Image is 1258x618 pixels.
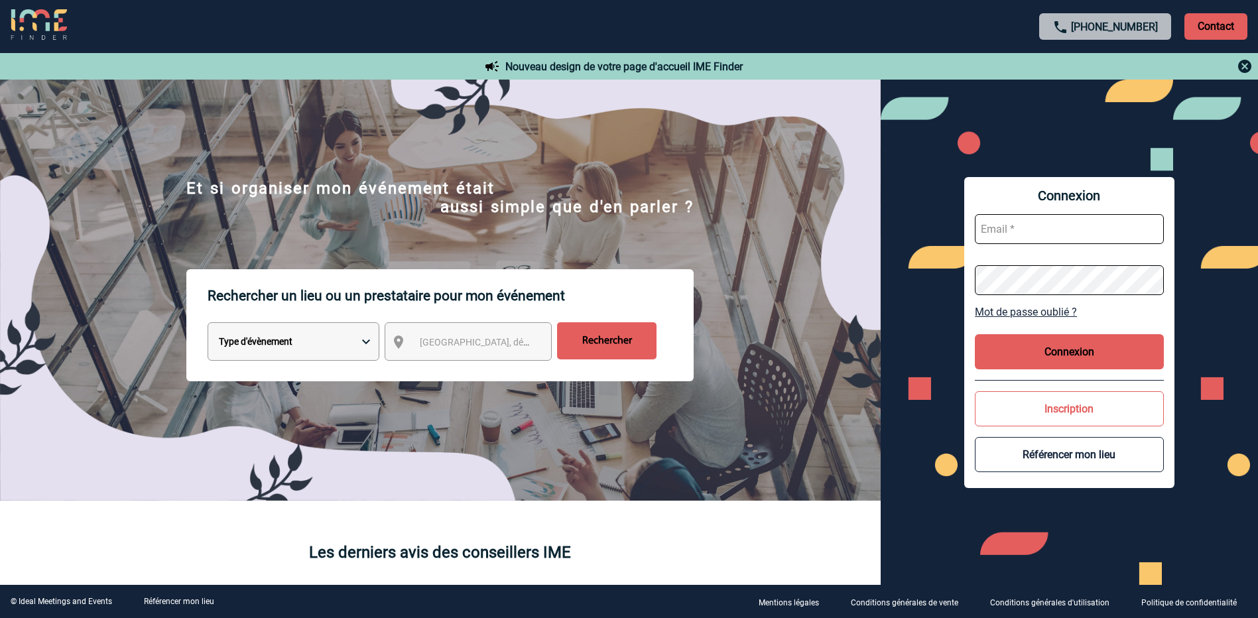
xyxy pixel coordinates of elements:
p: Conditions générales de vente [851,598,958,607]
button: Inscription [975,391,1164,426]
a: Mentions légales [748,595,840,608]
a: Mot de passe oublié ? [975,306,1164,318]
button: Référencer mon lieu [975,437,1164,472]
p: Mentions légales [759,598,819,607]
a: Conditions générales d'utilisation [979,595,1131,608]
a: Conditions générales de vente [840,595,979,608]
p: Contact [1184,13,1247,40]
button: Connexion [975,334,1164,369]
a: [PHONE_NUMBER] [1071,21,1158,33]
img: call-24-px.png [1052,19,1068,35]
div: © Ideal Meetings and Events [11,597,112,606]
input: Rechercher [557,322,657,359]
a: Référencer mon lieu [144,597,214,606]
a: Politique de confidentialité [1131,595,1258,608]
p: Conditions générales d'utilisation [990,598,1109,607]
p: Rechercher un lieu ou un prestataire pour mon événement [208,269,694,322]
span: [GEOGRAPHIC_DATA], département, région... [420,337,604,347]
p: Politique de confidentialité [1141,598,1237,607]
input: Email * [975,214,1164,244]
span: Connexion [975,188,1164,204]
